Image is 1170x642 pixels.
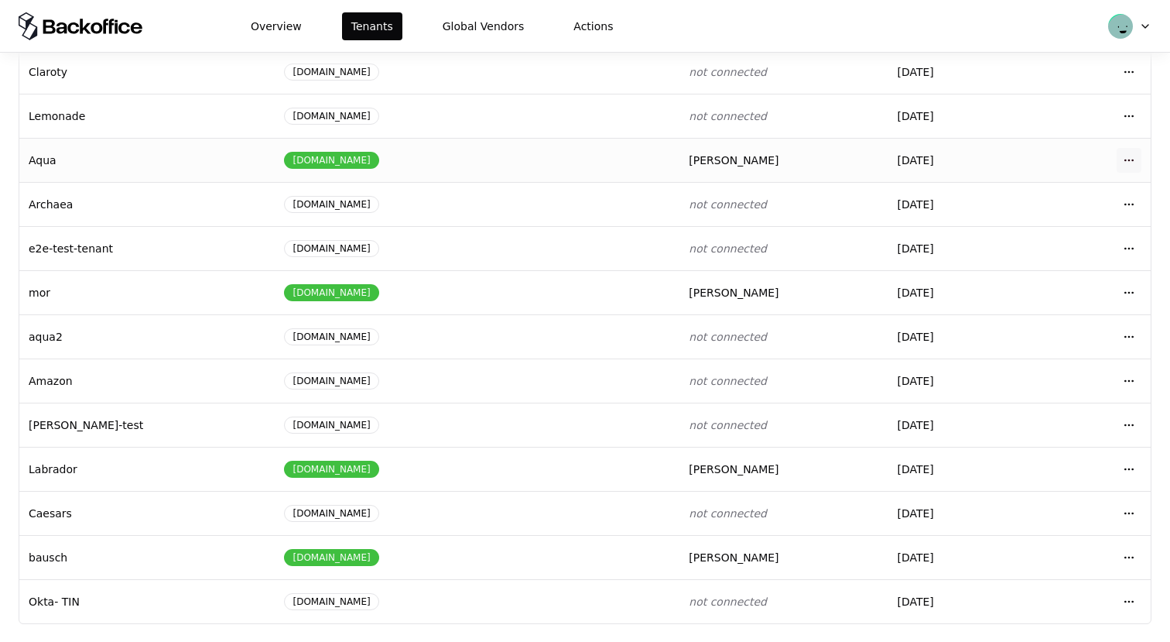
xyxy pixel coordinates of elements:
[888,270,1033,314] td: [DATE]
[689,463,778,475] span: [PERSON_NAME]
[689,242,767,255] span: not connected
[284,196,378,213] div: [DOMAIN_NAME]
[284,461,378,478] div: [DOMAIN_NAME]
[19,50,275,94] td: Claroty
[19,491,275,535] td: Caesars
[689,596,767,608] span: not connected
[19,403,275,447] td: [PERSON_NAME]-test
[19,270,275,314] td: mor
[888,138,1033,182] td: [DATE]
[19,447,275,491] td: Labrador
[689,198,767,211] span: not connected
[19,138,275,182] td: Aqua
[888,359,1033,403] td: [DATE]
[689,375,767,387] span: not connected
[284,549,378,566] div: [DOMAIN_NAME]
[433,12,534,40] button: Global Vendors
[342,12,402,40] button: Tenants
[564,12,622,40] button: Actions
[689,154,778,167] span: [PERSON_NAME]
[284,240,378,257] div: [DOMAIN_NAME]
[689,110,767,122] span: not connected
[284,505,378,522] div: [DOMAIN_NAME]
[19,182,275,226] td: Archaea
[888,226,1033,270] td: [DATE]
[284,64,378,81] div: [DOMAIN_NAME]
[241,12,311,40] button: Overview
[284,417,378,434] div: [DOMAIN_NAME]
[888,182,1033,226] td: [DATE]
[19,579,275,623] td: Okta- TIN
[689,507,767,520] span: not connected
[284,152,378,169] div: [DOMAIN_NAME]
[888,94,1033,138] td: [DATE]
[888,491,1033,535] td: [DATE]
[689,331,767,343] span: not connected
[689,419,767,431] span: not connected
[689,551,778,564] span: [PERSON_NAME]
[888,314,1033,359] td: [DATE]
[888,579,1033,623] td: [DATE]
[284,284,378,301] div: [DOMAIN_NAME]
[19,535,275,579] td: bausch
[19,94,275,138] td: Lemonade
[19,226,275,270] td: e2e-test-tenant
[888,535,1033,579] td: [DATE]
[888,447,1033,491] td: [DATE]
[19,314,275,359] td: aqua2
[284,328,378,345] div: [DOMAIN_NAME]
[689,287,778,299] span: [PERSON_NAME]
[19,359,275,403] td: Amazon
[284,593,378,610] div: [DOMAIN_NAME]
[284,108,378,125] div: [DOMAIN_NAME]
[888,403,1033,447] td: [DATE]
[689,66,767,78] span: not connected
[284,372,378,390] div: [DOMAIN_NAME]
[888,50,1033,94] td: [DATE]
